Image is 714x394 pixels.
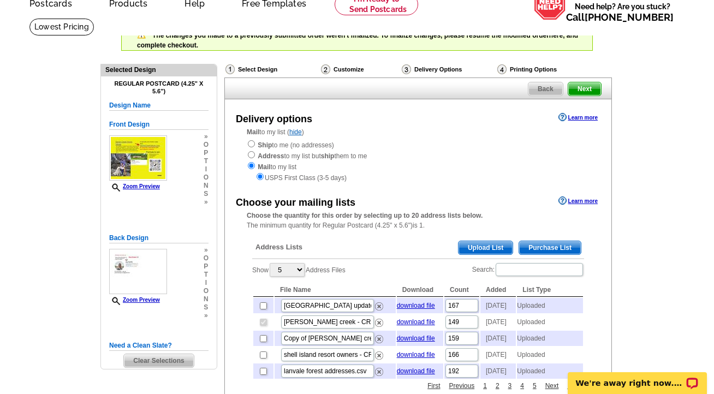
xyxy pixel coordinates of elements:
span: » [204,133,209,141]
img: delete.png [375,351,383,360]
div: to me (no addresses) to my list but them to me to my list [247,139,590,183]
img: delete.png [375,335,383,343]
h4: Regular Postcard (4.25" x 5.6") [109,80,209,94]
a: Zoom Preview [109,297,160,303]
span: » [204,198,209,206]
a: Remove this list [375,366,383,373]
span: i [204,165,209,174]
td: Uploaded [517,314,583,330]
a: Remove this list [375,333,383,341]
div: The minimum quantity for Regular Postcard (4.25" x 5.6")is 1. [225,211,611,230]
td: Uploaded [517,347,583,362]
div: Choose your mailing lists [236,195,355,210]
span: o [204,141,209,149]
img: delete.png [375,319,383,327]
img: Customize [321,64,330,74]
td: [DATE] [480,298,516,313]
div: Delivery options [236,112,312,127]
strong: Choose the quantity for this order by selecting up to 20 address lists below. [247,212,483,219]
span: s [204,303,209,312]
img: Select Design [225,64,235,74]
a: download file [397,367,435,375]
img: Printing Options & Summary [497,64,507,74]
a: Remove this list [375,317,383,324]
span: n [204,295,209,303]
th: Added [480,283,516,297]
div: Selected Design [101,64,217,75]
th: List Type [517,283,583,297]
a: hide [289,128,302,136]
td: [DATE] [480,314,516,330]
span: Clear Selections [124,354,193,367]
a: Next [543,381,562,391]
td: [DATE] [480,331,516,346]
a: 2 [493,381,502,391]
div: Printing Options [496,64,593,75]
input: Search: [496,263,583,276]
span: p [204,149,209,157]
th: Download [397,283,443,297]
div: Customize [320,64,401,75]
a: First [425,381,443,391]
a: Learn more [558,196,598,205]
img: delete.png [375,368,383,376]
strong: Mail [247,128,259,136]
a: Learn more [558,113,598,122]
span: » [204,312,209,320]
span: Back [528,82,563,95]
a: Previous [447,381,478,391]
span: » [204,246,209,254]
a: download file [397,318,435,326]
img: Delivery Options [402,64,411,74]
span: o [204,254,209,262]
a: Zoom Preview [109,183,160,189]
a: download file [397,335,435,342]
a: Back [528,82,563,96]
td: [DATE] [480,363,516,379]
span: t [204,157,209,165]
strong: ship [321,152,335,160]
span: Purchase List [519,241,581,254]
strong: Ship [258,141,272,149]
span: o [204,287,209,295]
span: Upload List [459,241,513,254]
select: ShowAddress Files [270,263,305,277]
h5: Back Design [109,233,209,243]
span: Next [568,82,601,95]
img: delete.png [375,302,383,311]
a: 4 [517,381,527,391]
span: Call [566,11,674,23]
div: Select Design [224,64,320,77]
span: Address Lists [255,242,302,252]
h5: Front Design [109,120,209,130]
td: [DATE] [480,347,516,362]
div: to my list ( ) [225,127,611,183]
a: 5 [530,381,539,391]
span: t [204,271,209,279]
a: Remove this list [375,300,383,308]
span: n [204,182,209,190]
strong: Address [258,152,284,160]
span: s [204,190,209,198]
a: Remove this list [375,349,383,357]
label: Show Address Files [252,262,346,278]
iframe: LiveChat chat widget [561,360,714,394]
a: download file [397,302,435,309]
a: download file [397,351,435,359]
div: USPS First Class (3-5 days) [247,172,590,183]
a: [PHONE_NUMBER] [585,11,674,23]
th: Count [444,283,479,297]
a: 1 [480,381,490,391]
td: Uploaded [517,298,583,313]
span: Need help? Are you stuck? [566,1,679,23]
td: Uploaded [517,331,583,346]
a: 3 [505,381,515,391]
strong: Mail [258,163,270,171]
a: here [549,32,563,39]
td: Uploaded [517,363,583,379]
label: Search: [472,262,584,277]
span: o [204,174,209,182]
div: Delivery Options [401,64,496,77]
img: small-thumb.jpg [109,249,167,294]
